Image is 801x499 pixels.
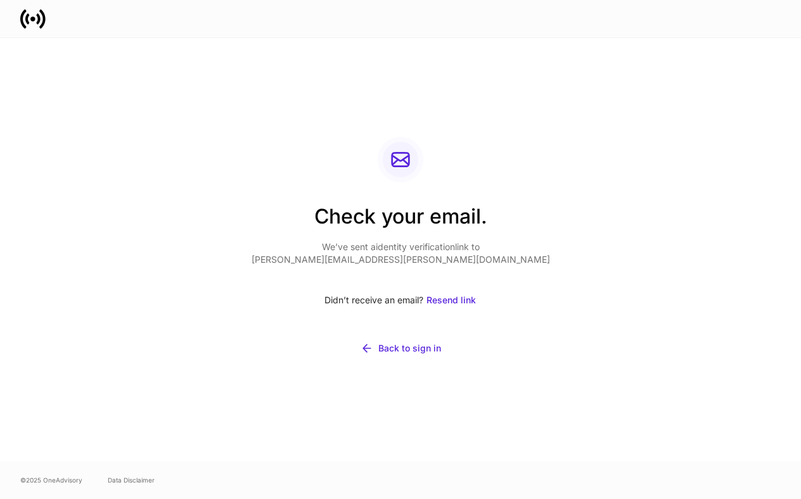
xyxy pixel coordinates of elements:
div: Back to sign in [378,342,441,355]
button: Resend link [426,286,477,314]
a: Data Disclaimer [108,475,155,485]
button: Back to sign in [252,334,550,362]
div: Resend link [426,294,476,306]
div: Didn’t receive an email? [252,286,550,314]
span: © 2025 OneAdvisory [20,475,82,485]
h2: Check your email. [252,203,550,241]
p: We’ve sent a identity verification link to [PERSON_NAME][EMAIL_ADDRESS][PERSON_NAME][DOMAIN_NAME] [252,241,550,266]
